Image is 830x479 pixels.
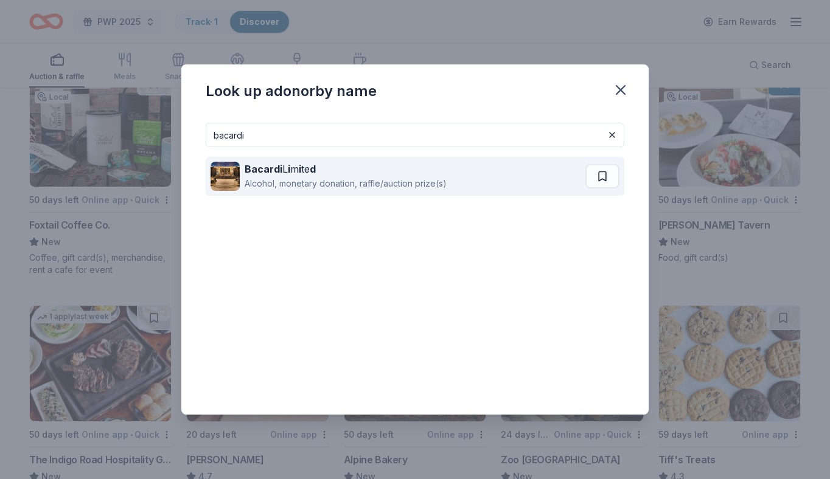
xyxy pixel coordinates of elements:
[288,163,290,175] strong: i
[245,176,447,191] div: Alcohol, monetary donation, raffle/auction prize(s)
[245,163,282,175] strong: Bacardi
[299,163,301,175] strong: i
[245,162,447,176] div: L m te
[310,163,316,175] strong: d
[206,81,377,101] div: Look up a donor by name
[211,162,240,191] img: Image for Bacardi Limited
[206,123,624,147] input: Search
